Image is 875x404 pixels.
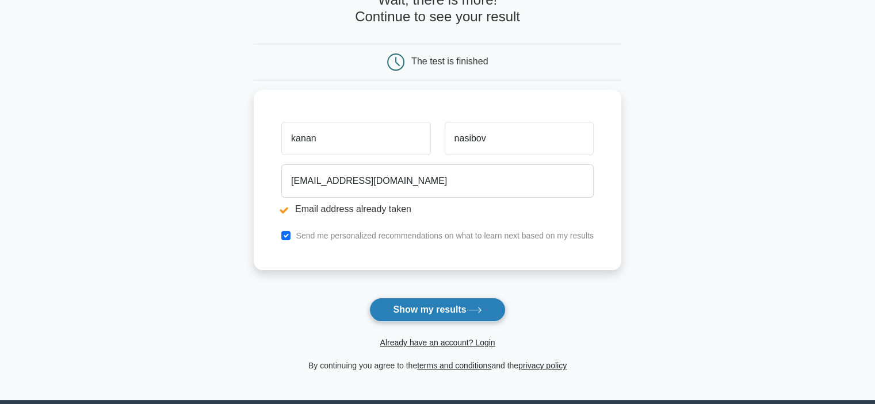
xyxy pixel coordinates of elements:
[411,56,488,66] div: The test is finished
[369,298,505,322] button: Show my results
[281,122,430,155] input: First name
[296,231,594,240] label: Send me personalized recommendations on what to learn next based on my results
[281,164,594,198] input: Email
[518,361,567,370] a: privacy policy
[417,361,491,370] a: terms and conditions
[247,359,628,372] div: By continuing you agree to the and the
[281,202,594,216] li: Email address already taken
[380,338,495,347] a: Already have an account? Login
[445,122,594,155] input: Last name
